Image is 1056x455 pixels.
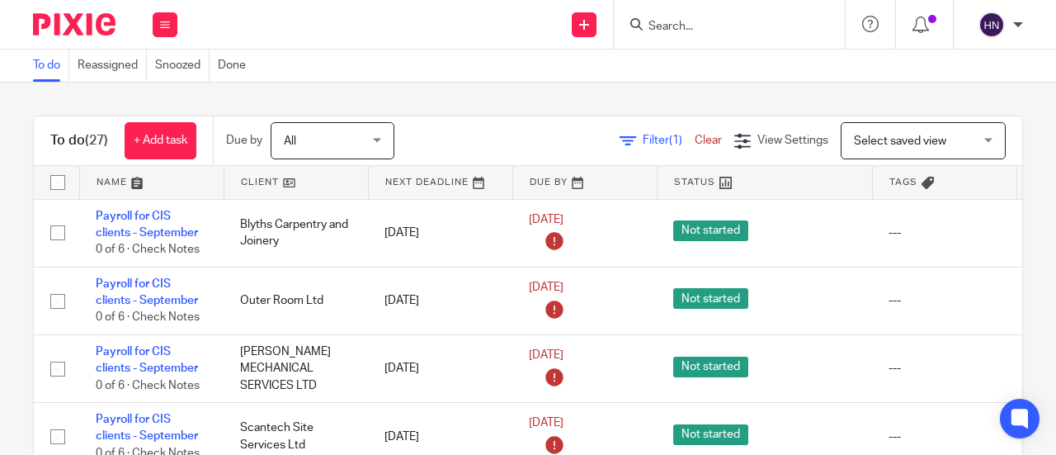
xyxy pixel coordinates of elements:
a: Reassigned [78,50,147,82]
a: Payroll for CIS clients - September [96,414,198,442]
span: [DATE] [529,349,563,361]
td: [DATE] [368,199,512,267]
span: (27) [85,134,108,147]
span: Not started [673,424,748,445]
span: (1) [669,135,682,146]
span: 0 of 6 · Check Notes [96,380,200,391]
td: [DATE] [368,334,512,402]
a: + Add task [125,122,196,159]
div: --- [889,292,1000,309]
span: [DATE] [529,418,563,429]
span: 0 of 6 · Check Notes [96,244,200,255]
a: To do [33,50,69,82]
span: Not started [673,357,748,377]
span: Not started [673,288,748,309]
a: Clear [695,135,722,146]
img: svg%3E [978,12,1005,38]
a: Payroll for CIS clients - September [96,346,198,374]
span: All [284,135,296,147]
a: Payroll for CIS clients - September [96,278,198,306]
td: Outer Room Ltd [224,267,368,334]
a: Done [218,50,254,82]
img: Pixie [33,13,115,36]
span: View Settings [757,135,828,146]
span: [DATE] [529,282,563,293]
td: [PERSON_NAME] MECHANICAL SERVICES LTD [224,334,368,402]
div: --- [889,225,1000,241]
td: Blyths Carpentry and Joinery [224,199,368,267]
span: Filter [643,135,695,146]
div: --- [889,360,1000,377]
h1: To do [50,132,108,149]
span: 0 of 6 · Check Notes [96,312,200,324]
a: Snoozed [155,50,210,82]
input: Search [647,20,795,35]
span: Tags [889,178,917,187]
td: [DATE] [368,267,512,334]
p: Due by [226,132,262,149]
div: --- [889,429,1000,445]
span: [DATE] [529,214,563,225]
span: Select saved view [854,135,946,147]
a: Payroll for CIS clients - September [96,211,198,239]
span: Not started [673,220,748,241]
